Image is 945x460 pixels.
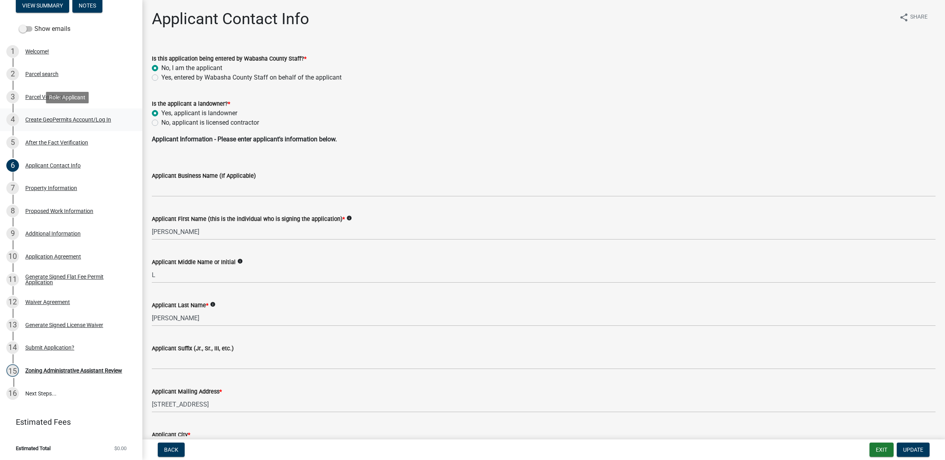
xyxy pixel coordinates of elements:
[6,205,19,217] div: 8
[6,341,19,354] div: 14
[25,299,70,305] div: Waiver Agreement
[6,414,130,430] a: Estimated Fees
[6,136,19,149] div: 5
[152,432,190,438] label: Applicant City
[25,163,81,168] div: Applicant Contact Info
[152,389,222,395] label: Applicant Mailing Address
[25,368,122,373] div: Zoning Administrative Assistant Review
[893,10,934,25] button: shareShare
[16,3,69,9] wm-modal-confirm: Summary
[897,443,930,457] button: Update
[210,302,215,307] i: info
[152,217,345,222] label: Applicant First Name (this is the individual who is signing the application)
[6,182,19,194] div: 7
[6,227,19,240] div: 9
[25,231,81,236] div: Additional Information
[114,446,127,451] span: $0.00
[25,274,130,285] div: Generate Signed Flat Fee Permit Application
[46,92,89,103] div: Role: Applicant
[25,71,59,77] div: Parcel search
[152,260,236,265] label: Applicant Middle Name or Initial
[237,259,243,264] i: info
[6,250,19,263] div: 10
[25,254,81,259] div: Application Agreement
[152,135,337,143] strong: Applicant Information - Please enter applicant's information below.
[161,63,222,73] label: No, I am the applicant
[910,13,928,22] span: Share
[161,118,259,127] label: No, applicant is licensed contractor
[161,73,342,82] label: Yes, entered by Wabasha County Staff on behalf of the applicant
[6,364,19,377] div: 15
[6,113,19,126] div: 4
[6,296,19,308] div: 12
[6,68,19,80] div: 2
[903,447,923,453] span: Update
[25,117,111,122] div: Create GeoPermits Account/Log In
[6,273,19,286] div: 11
[899,13,909,22] i: share
[152,346,234,352] label: Applicant Suffix (Jr., Sr., III, etc.)
[152,56,306,62] label: Is this application being entered by Wabasha County Staff?
[25,322,103,328] div: Generate Signed License Waiver
[25,185,77,191] div: Property Information
[19,24,70,34] label: Show emails
[6,319,19,331] div: 13
[869,443,894,457] button: Exit
[6,387,19,400] div: 16
[6,159,19,172] div: 6
[25,94,70,100] div: Parcel Verification
[25,208,93,214] div: Proposed Work Information
[152,173,256,179] label: Applicant Business Name (If Applicable)
[346,215,352,221] i: info
[152,303,208,308] label: Applicant Last Name
[158,443,185,457] button: Back
[6,45,19,58] div: 1
[25,140,88,145] div: After the Fact Verification
[6,91,19,103] div: 3
[25,345,74,350] div: Submit Application?
[25,49,49,54] div: Welcome!
[161,108,237,118] label: Yes, applicant is landowner
[152,10,309,29] h1: Applicant Contact Info
[164,447,178,453] span: Back
[72,3,102,9] wm-modal-confirm: Notes
[16,446,51,451] span: Estimated Total
[152,101,230,107] label: Is the applicant a landowner?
